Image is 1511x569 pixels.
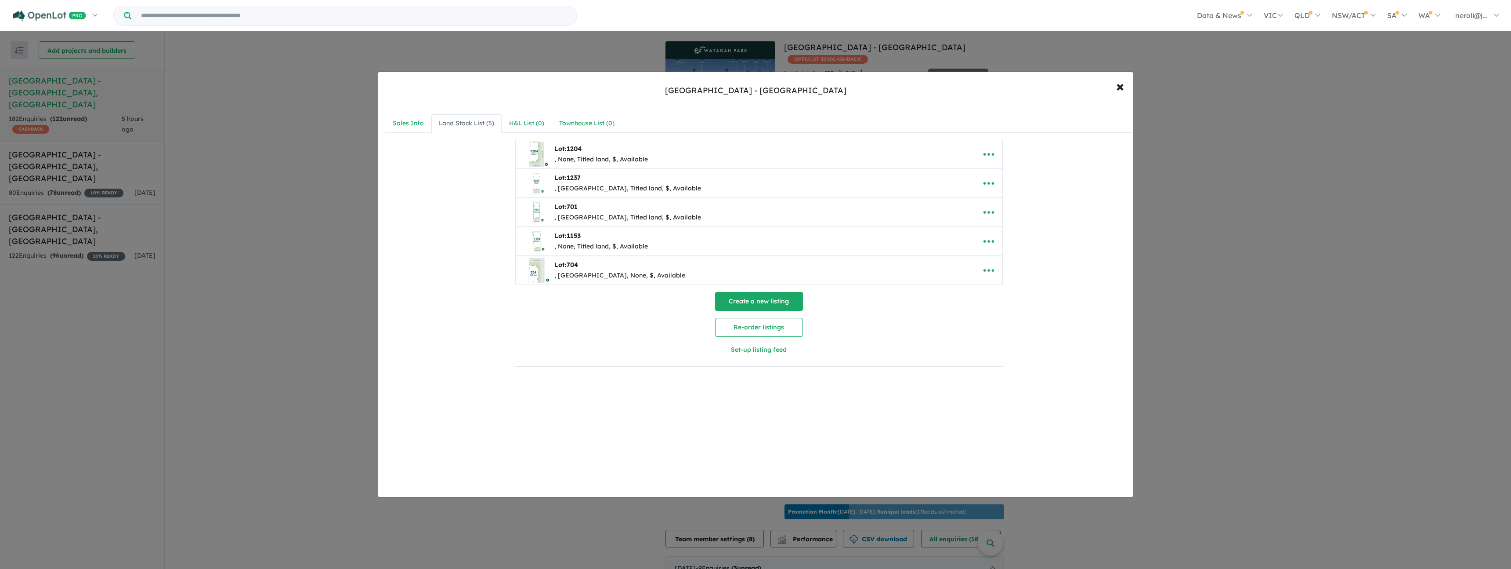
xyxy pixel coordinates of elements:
[665,85,846,96] div: [GEOGRAPHIC_DATA] - [GEOGRAPHIC_DATA]
[1116,77,1124,95] span: ×
[715,292,803,311] button: Create a new listing
[554,232,581,240] b: Lot:
[523,169,551,197] img: Watagan%20Park%20Estate%20-%20Cooranbong%20-%20Lot%201237___1755678010.jpg
[1455,11,1488,20] span: neroli@j...
[554,154,648,165] div: , None, Titled land, $, Available
[439,118,494,129] div: Land Stock List ( 5 )
[559,118,615,129] div: Townhouse List ( 0 )
[554,183,701,194] div: , [GEOGRAPHIC_DATA], Titled land, $, Available
[523,198,551,226] img: Watagan%20Park%20Estate%20-%20Cooranbong%20-%20Lot%20701___1755677927.jpg
[637,340,881,359] button: Set-up listing feed
[523,256,551,284] img: Watagan%20Park%20Estate%20-%20Cooranbong%20-%20Lot%20704___1756363863.png
[567,232,581,240] span: 1153
[393,118,424,129] div: Sales Info
[554,261,578,269] b: Lot:
[554,241,648,252] div: , None, Titled land, $, Available
[567,145,582,153] span: 1204
[13,11,86,22] img: Openlot PRO Logo White
[133,6,575,25] input: Try estate name, suburb, builder or developer
[554,203,578,211] b: Lot:
[523,140,551,168] img: Watagan%20Park%20Estate%20-%20Cooranbong%20-%20Lot%201204___1755678099.jpg
[554,270,685,281] div: , [GEOGRAPHIC_DATA], None, $, Available
[509,118,544,129] div: H&L List ( 0 )
[567,174,581,182] span: 1237
[567,261,578,269] span: 704
[554,174,581,182] b: Lot:
[567,203,578,211] span: 701
[523,227,551,255] img: Watagan%20Park%20Estate%20-%20Cooranbong%20-%20Lot%201153___1755677927.jpg
[554,212,701,223] div: , [GEOGRAPHIC_DATA], Titled land, $, Available
[715,318,803,337] button: Re-order listings
[554,145,582,153] b: Lot:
